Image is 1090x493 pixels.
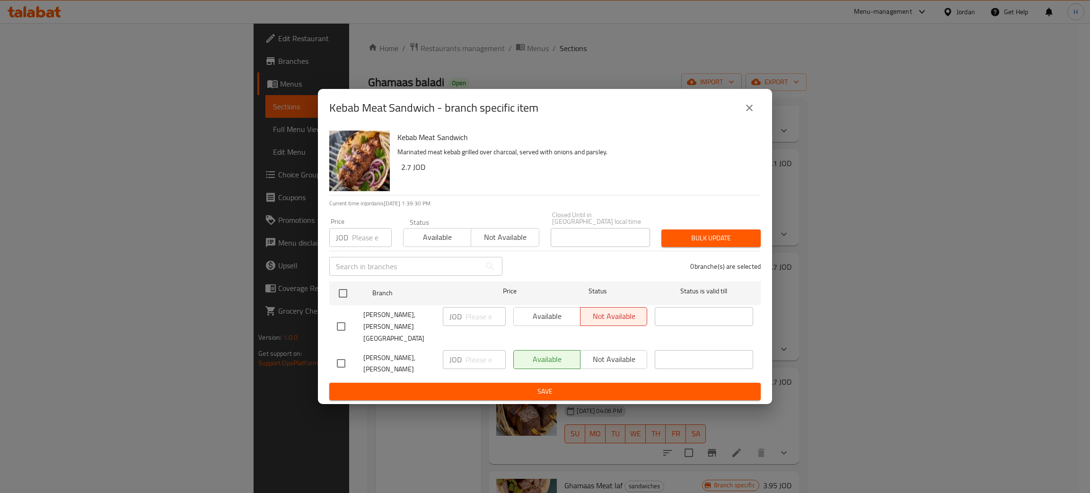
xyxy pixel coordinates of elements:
button: Save [329,383,761,400]
input: Please enter price [466,307,506,326]
span: Save [337,386,753,397]
span: Branch [372,287,471,299]
p: 0 branche(s) are selected [690,262,761,271]
p: Current time in Jordan is [DATE] 1:39:30 PM [329,199,761,208]
button: close [738,97,761,119]
img: Kebab Meat Sandwich [329,131,390,191]
span: Price [478,285,541,297]
p: JOD [449,354,462,365]
h6: 2.7 JOD [401,160,753,174]
p: JOD [449,311,462,322]
button: Not available [471,228,539,247]
span: Status [549,285,647,297]
input: Please enter price [466,350,506,369]
p: Marinated meat kebab grilled over charcoal, served with onions and parsley. [397,146,753,158]
input: Search in branches [329,257,481,276]
input: Please enter price [352,228,392,247]
span: Status is valid till [655,285,753,297]
h2: Kebab Meat Sandwich - branch specific item [329,100,538,115]
h6: Kebab Meat Sandwich [397,131,753,144]
span: Available [407,230,467,244]
span: Bulk update [669,232,753,244]
span: [PERSON_NAME], [PERSON_NAME][GEOGRAPHIC_DATA] [363,309,435,344]
span: Not available [475,230,535,244]
p: JOD [336,232,348,243]
button: Bulk update [661,229,761,247]
span: [PERSON_NAME], [PERSON_NAME] [363,352,435,376]
button: Available [403,228,471,247]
